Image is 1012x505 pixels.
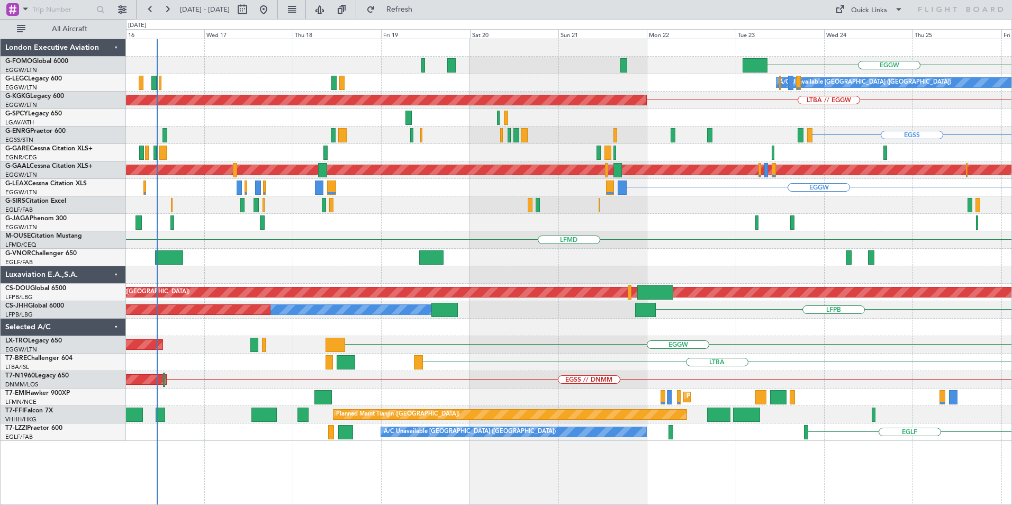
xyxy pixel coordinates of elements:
a: CS-JHHGlobal 6000 [5,303,64,309]
a: EGLF/FAB [5,206,33,214]
span: G-FOMO [5,58,32,65]
a: EGNR/CEG [5,154,37,161]
a: EGGW/LTN [5,188,37,196]
span: T7-LZZI [5,425,27,431]
span: LX-TRO [5,338,28,344]
button: All Aircraft [12,21,115,38]
div: Fri 19 [381,29,469,39]
div: A/C Unavailable [GEOGRAPHIC_DATA] ([GEOGRAPHIC_DATA]) [384,424,556,440]
span: T7-FFI [5,408,24,414]
div: Wed 17 [204,29,293,39]
span: G-ENRG [5,128,30,134]
a: G-VNORChallenger 650 [5,250,77,257]
a: T7-LZZIPraetor 600 [5,425,62,431]
span: G-VNOR [5,250,31,257]
span: CS-JHH [5,303,28,309]
a: EGGW/LTN [5,171,37,179]
div: Sun 21 [558,29,647,39]
a: EGGW/LTN [5,66,37,74]
a: EGGW/LTN [5,101,37,109]
div: [DATE] [128,21,146,30]
a: G-LEGCLegacy 600 [5,76,62,82]
a: T7-FFIFalcon 7X [5,408,53,414]
a: EGGW/LTN [5,223,37,231]
a: LX-TROLegacy 650 [5,338,62,344]
a: G-SPCYLegacy 650 [5,111,62,117]
span: M-OUSE [5,233,31,239]
a: LFMD/CEQ [5,241,36,249]
div: Planned Maint Tianjin ([GEOGRAPHIC_DATA]) [336,407,459,422]
span: G-GAAL [5,163,30,169]
span: Refresh [377,6,422,13]
a: EGLF/FAB [5,433,33,441]
span: All Aircraft [28,25,112,33]
a: VHHH/HKG [5,416,37,423]
a: T7-BREChallenger 604 [5,355,73,362]
div: Tue 16 [115,29,204,39]
a: LFMN/NCE [5,398,37,406]
a: G-KGKGLegacy 600 [5,93,64,100]
a: EGGW/LTN [5,346,37,354]
span: G-KGKG [5,93,30,100]
a: G-FOMOGlobal 6000 [5,58,68,65]
a: LGAV/ATH [5,119,34,127]
span: G-SIRS [5,198,25,204]
a: LFPB/LBG [5,293,33,301]
span: G-GARE [5,146,30,152]
div: Sat 20 [470,29,558,39]
div: Mon 22 [647,29,735,39]
span: T7-BRE [5,355,27,362]
div: Tue 23 [736,29,824,39]
button: Refresh [362,1,425,18]
span: G-LEAX [5,181,28,187]
a: G-JAGAPhenom 300 [5,215,67,222]
span: G-LEGC [5,76,28,82]
div: A/C Unavailable [GEOGRAPHIC_DATA] ([GEOGRAPHIC_DATA]) [779,75,951,91]
div: Planned Maint [GEOGRAPHIC_DATA] [686,389,788,405]
a: EGLF/FAB [5,258,33,266]
a: LTBA/ISL [5,363,29,371]
div: Quick Links [851,5,887,16]
span: G-SPCY [5,111,28,117]
a: EGSS/STN [5,136,33,144]
a: EGGW/LTN [5,84,37,92]
div: Thu 18 [293,29,381,39]
a: T7-EMIHawker 900XP [5,390,70,396]
a: M-OUSECitation Mustang [5,233,82,239]
button: Quick Links [830,1,908,18]
span: T7-EMI [5,390,26,396]
div: Thu 25 [912,29,1001,39]
a: DNMM/LOS [5,381,38,389]
a: G-LEAXCessna Citation XLS [5,181,87,187]
a: G-GAALCessna Citation XLS+ [5,163,93,169]
span: CS-DOU [5,285,30,292]
a: CS-DOUGlobal 6500 [5,285,66,292]
span: T7-N1960 [5,373,35,379]
a: G-SIRSCitation Excel [5,198,66,204]
a: LFPB/LBG [5,311,33,319]
a: G-ENRGPraetor 600 [5,128,66,134]
div: Wed 24 [824,29,912,39]
a: G-GARECessna Citation XLS+ [5,146,93,152]
input: Trip Number [32,2,93,17]
span: G-JAGA [5,215,30,222]
span: [DATE] - [DATE] [180,5,230,14]
a: T7-N1960Legacy 650 [5,373,69,379]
